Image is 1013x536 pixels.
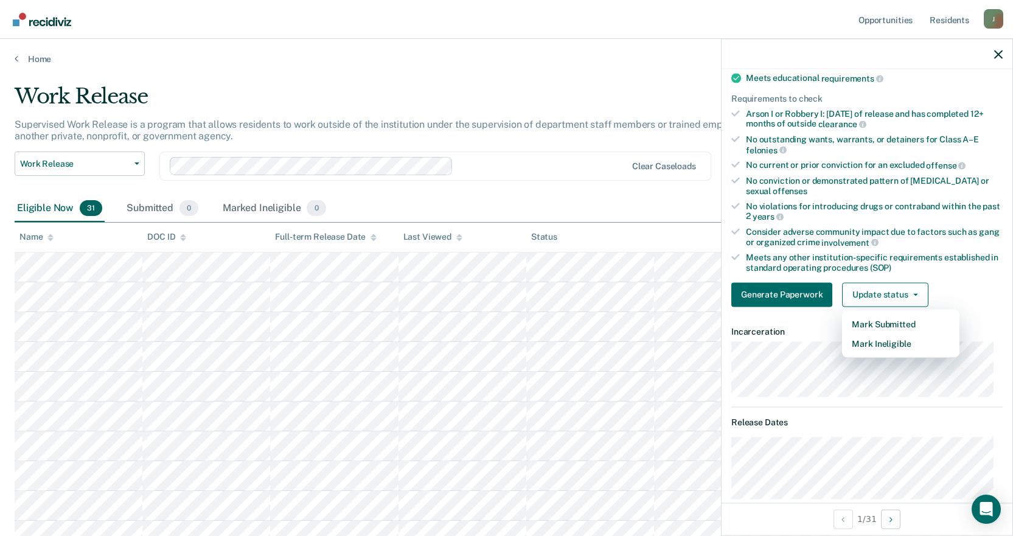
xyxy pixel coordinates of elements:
[632,161,696,172] div: Clear caseloads
[15,54,998,64] a: Home
[179,200,198,216] span: 0
[821,73,883,83] span: requirements
[842,282,928,307] button: Update status
[307,200,325,216] span: 0
[15,195,105,222] div: Eligible Now
[220,195,329,222] div: Marked Ineligible
[731,93,1003,103] div: Requirements to check
[842,314,959,333] button: Mark Submitted
[13,13,71,26] img: Recidiviz
[881,509,900,529] button: Next Opportunity
[842,333,959,353] button: Mark Ineligible
[731,417,1003,427] dt: Release Dates
[773,186,807,195] span: offenses
[746,175,1003,196] div: No conviction or demonstrated pattern of [MEDICAL_DATA] or sexual
[731,326,1003,336] dt: Incarceration
[746,145,787,155] span: felonies
[722,503,1012,535] div: 1 / 31
[821,237,878,247] span: involvement
[80,200,102,216] span: 31
[731,282,832,307] button: Generate Paperwork
[20,159,130,169] span: Work Release
[746,160,1003,171] div: No current or prior conviction for an excluded
[818,119,867,129] span: clearance
[746,134,1003,155] div: No outstanding wants, warrants, or detainers for Class A–E
[531,232,557,242] div: Status
[746,226,1003,247] div: Consider adverse community impact due to factors such as gang or organized crime
[403,232,462,242] div: Last Viewed
[984,9,1003,29] button: Profile dropdown button
[972,495,1001,524] div: Open Intercom Messenger
[746,73,1003,84] div: Meets educational
[746,108,1003,129] div: Arson I or Robbery I: [DATE] of release and has completed 12+ months of outside
[147,232,186,242] div: DOC ID
[834,509,853,529] button: Previous Opportunity
[926,161,966,170] span: offense
[15,119,763,142] p: Supervised Work Release is a program that allows residents to work outside of the institution und...
[870,263,891,273] span: (SOP)
[984,9,1003,29] div: J
[746,201,1003,221] div: No violations for introducing drugs or contraband within the past 2
[15,84,775,119] div: Work Release
[19,232,54,242] div: Name
[124,195,201,222] div: Submitted
[746,252,1003,273] div: Meets any other institution-specific requirements established in standard operating procedures
[275,232,377,242] div: Full-term Release Date
[753,212,784,221] span: years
